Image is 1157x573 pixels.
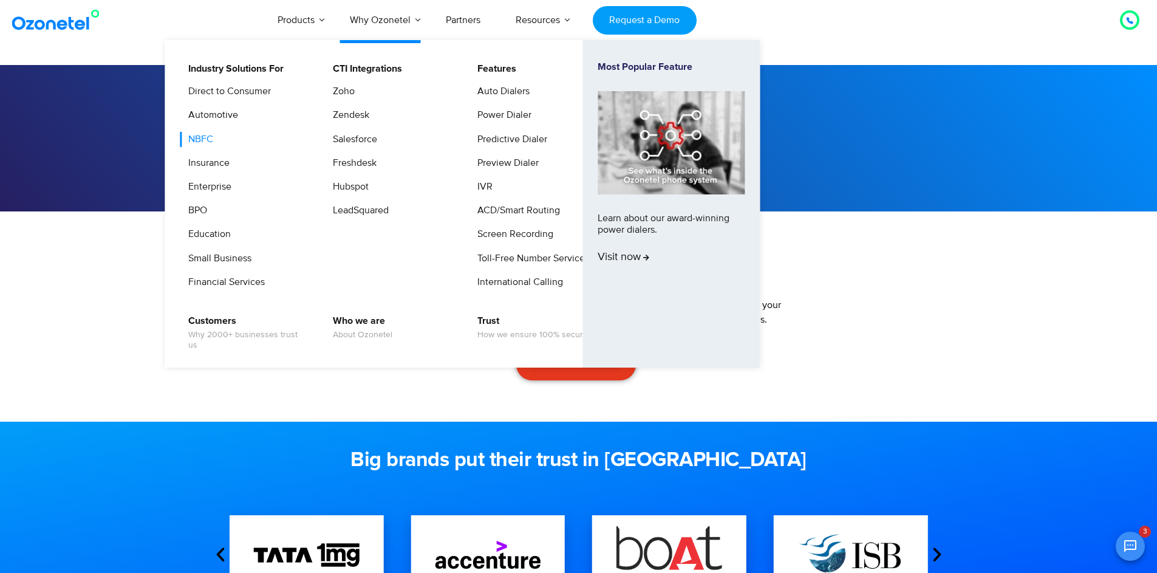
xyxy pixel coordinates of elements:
[469,179,494,194] a: IVR
[469,156,541,171] a: Preview Dialer
[469,314,593,342] a: TrustHow we ensure 100% security
[180,251,253,266] a: Small Business
[333,330,392,340] span: About Ozonetel
[325,108,371,123] a: Zendesk
[469,132,549,147] a: Predictive Dialer
[469,61,518,77] a: Features
[598,251,649,264] span: Visit now
[325,179,370,194] a: Hubspot
[325,61,404,77] a: CTI Integrations
[534,360,618,369] span: Schedule a callback
[180,84,273,99] a: Direct to Consumer
[469,275,565,290] a: International Calling
[435,541,541,569] img: accentures
[469,227,555,242] a: Screen Recording
[469,203,562,218] a: ACD/Smart Routing
[180,108,240,123] a: Automotive
[325,84,357,99] a: Zoho
[325,156,378,171] a: Freshdesk
[180,61,285,77] a: Industry Solutions For
[469,108,533,123] a: Power Dialer
[180,156,231,171] a: Insurance
[180,203,209,218] a: BPO
[180,275,267,290] a: Financial Services
[1139,526,1151,538] span: 3
[211,448,946,473] h2: Big brands put their trust in [GEOGRAPHIC_DATA]
[598,61,745,346] a: Most Popular FeatureLearn about our award-winning power dialers.Visit now
[180,132,215,147] a: NBFC
[325,203,391,218] a: LeadSquared
[325,314,394,342] a: Who we areAbout Ozonetel
[188,330,308,351] span: Why 2000+ businesses trust us
[598,91,745,194] img: phone-system-min.jpg
[180,227,233,242] a: Education
[180,314,310,352] a: CustomersWhy 2000+ businesses trust us
[325,132,379,147] a: Salesforce
[1116,532,1145,561] button: Open chat
[469,84,531,99] a: Auto Dialers
[477,330,592,340] span: How we ensure 100% security
[254,543,360,567] img: TATA_1mg_Logo.svg
[469,251,591,266] a: Toll-Free Number Services
[593,6,697,35] a: Request a Demo
[180,179,233,194] a: Enterprise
